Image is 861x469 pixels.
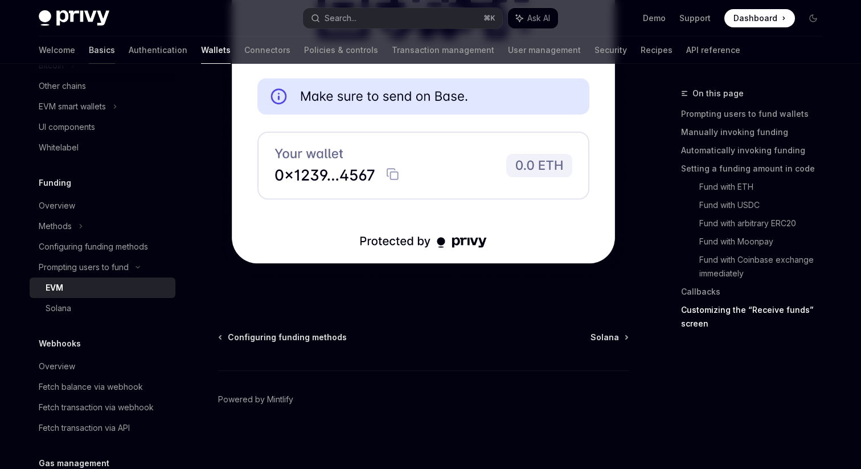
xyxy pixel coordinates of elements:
div: Fetch transaction via API [39,421,130,435]
div: Other chains [39,79,86,93]
a: Fund with arbitrary ERC20 [699,214,831,233]
span: On this page [692,87,744,100]
div: UI components [39,120,95,134]
a: Authentication [129,36,187,64]
div: Whitelabel [39,141,79,154]
a: Automatically invoking funding [681,141,831,160]
h5: Funding [39,176,71,190]
a: Fund with Moonpay [699,233,831,251]
h5: Webhooks [39,337,81,350]
button: Toggle dark mode [804,9,822,27]
div: Solana [46,301,71,315]
a: Support [679,13,711,24]
a: Prompting users to fund wallets [681,105,831,123]
div: Overview [39,360,75,373]
a: Overview [30,356,175,377]
a: Transaction management [392,36,494,64]
div: Configuring funding methods [39,240,148,254]
div: Search... [325,11,356,25]
div: EVM smart wallets [39,100,106,113]
div: EVM [46,281,63,295]
a: Fetch transaction via webhook [30,397,175,418]
a: Recipes [641,36,673,64]
span: ⌘ K [483,14,495,23]
a: Customizing the “Receive funds” screen [681,301,831,333]
a: Wallets [201,36,231,64]
div: Prompting users to fund [39,260,129,274]
span: Solana [591,332,619,343]
a: Basics [89,36,115,64]
a: Fund with ETH [699,178,831,196]
a: Powered by Mintlify [218,394,293,405]
a: Fund with USDC [699,196,831,214]
a: UI components [30,117,175,137]
a: API reference [686,36,740,64]
div: Fetch balance via webhook [39,380,143,394]
span: Ask AI [527,13,550,24]
a: Configuring funding methods [30,236,175,257]
a: Demo [643,13,666,24]
button: Search...⌘K [303,8,502,28]
a: Fetch transaction via API [30,418,175,438]
a: Fetch balance via webhook [30,377,175,397]
span: Configuring funding methods [228,332,347,343]
a: Callbacks [681,283,831,301]
a: Overview [30,195,175,216]
a: Setting a funding amount in code [681,160,831,178]
button: Ask AI [508,8,558,28]
a: Connectors [244,36,290,64]
div: Overview [39,199,75,213]
a: User management [508,36,581,64]
a: Dashboard [724,9,795,27]
a: Solana [591,332,628,343]
span: Dashboard [733,13,777,24]
div: Fetch transaction via webhook [39,401,154,414]
a: Configuring funding methods [219,332,347,343]
a: Whitelabel [30,137,175,158]
a: Manually invoking funding [681,123,831,141]
a: Solana [30,298,175,319]
a: Security [594,36,627,64]
a: Welcome [39,36,75,64]
a: Fund with Coinbase exchange immediately [699,251,831,283]
div: Methods [39,219,72,233]
a: Policies & controls [304,36,378,64]
img: dark logo [39,10,109,26]
a: Other chains [30,76,175,96]
a: EVM [30,278,175,298]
